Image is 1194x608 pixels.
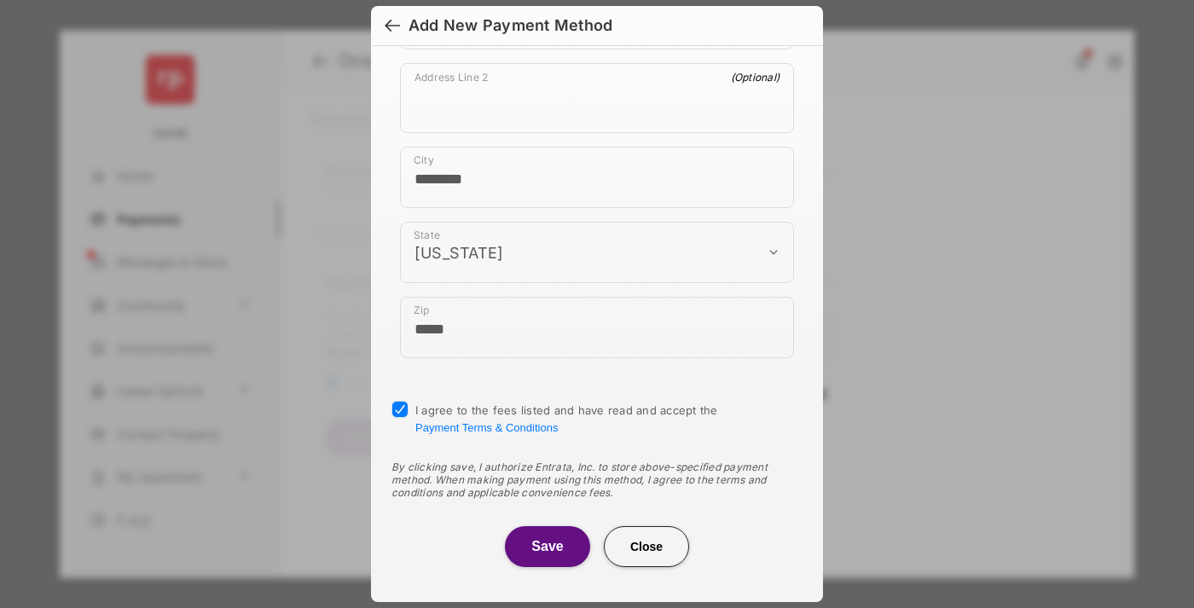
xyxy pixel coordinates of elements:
button: I agree to the fees listed and have read and accept the [415,421,558,434]
span: I agree to the fees listed and have read and accept the [415,403,718,434]
div: payment_method_screening[postal_addresses][addressLine2] [400,63,794,133]
div: payment_method_screening[postal_addresses][locality] [400,147,794,208]
div: payment_method_screening[postal_addresses][administrativeArea] [400,222,794,283]
div: By clicking save, I authorize Entrata, Inc. to store above-specified payment method. When making ... [391,460,803,499]
div: payment_method_screening[postal_addresses][postalCode] [400,297,794,358]
div: Add New Payment Method [409,16,612,35]
button: Save [505,526,590,567]
button: Close [604,526,689,567]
